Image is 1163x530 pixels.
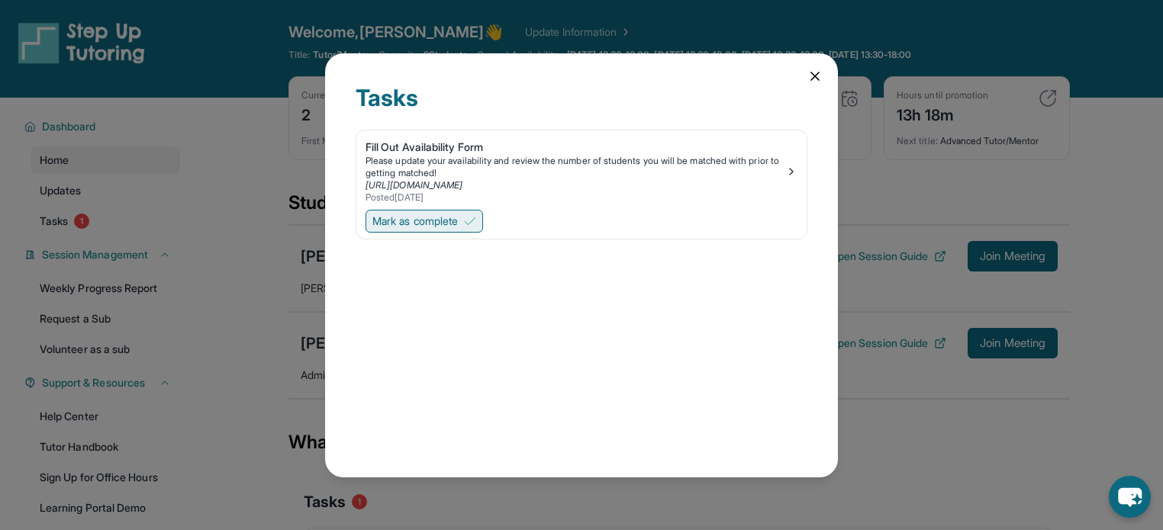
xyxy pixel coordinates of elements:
[366,210,483,233] button: Mark as complete
[464,215,476,227] img: Mark as complete
[1109,476,1151,518] button: chat-button
[366,191,785,204] div: Posted [DATE]
[372,214,458,229] span: Mark as complete
[356,84,807,130] div: Tasks
[366,179,462,191] a: [URL][DOMAIN_NAME]
[366,140,785,155] div: Fill Out Availability Form
[356,130,807,207] a: Fill Out Availability FormPlease update your availability and review the number of students you w...
[366,155,785,179] div: Please update your availability and review the number of students you will be matched with prior ...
